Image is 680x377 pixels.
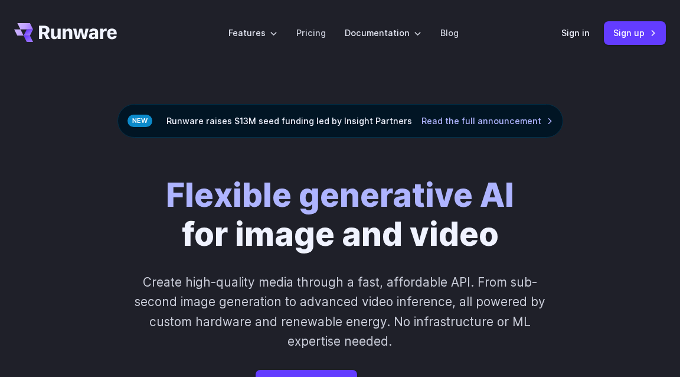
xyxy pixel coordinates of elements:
label: Features [228,26,277,40]
a: Pricing [296,26,326,40]
strong: Flexible generative AI [166,175,514,214]
a: Blog [440,26,459,40]
h1: for image and video [166,175,514,253]
a: Sign up [604,21,666,44]
a: Sign in [561,26,590,40]
label: Documentation [345,26,421,40]
a: Read the full announcement [421,114,553,128]
p: Create high-quality media through a fast, affordable API. From sub-second image generation to adv... [132,272,549,351]
div: Runware raises $13M seed funding led by Insight Partners [117,104,563,138]
a: Go to / [14,23,117,42]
